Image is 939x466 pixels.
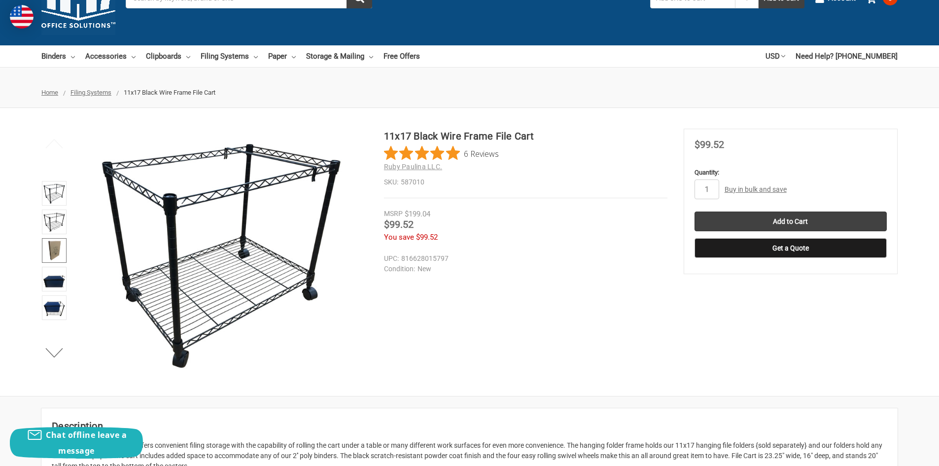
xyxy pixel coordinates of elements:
div: MSRP [384,209,403,219]
label: Quantity: [695,168,887,178]
h1: 11x17 Black Wire Frame File Cart [384,129,667,143]
img: duty and tax information for United States [10,5,34,29]
a: Home [41,89,58,96]
a: Accessories [85,45,136,67]
button: Chat offline leave a message [10,427,143,459]
a: USD [765,45,785,67]
span: 6 Reviews [464,146,499,161]
span: You save [384,233,414,242]
span: 11x17 Black Wire Frame File Cart [124,89,215,96]
img: 11x17 Black Rolling File Cart [43,240,65,261]
a: Filing Systems [201,45,258,67]
dt: UPC: [384,253,399,264]
a: Need Help? [PHONE_NUMBER] [796,45,898,67]
button: Previous [39,134,70,153]
a: Ruby Paulina LLC. [384,163,442,171]
input: Add to Cart [695,212,887,231]
a: Paper [268,45,296,67]
img: 11x17 Black Wire Frame File Cart [43,268,65,290]
span: Chat offline leave a message [46,430,127,456]
a: Binders [41,45,75,67]
button: Get a Quote [695,238,887,258]
a: Buy in bulk and save [725,185,787,193]
dd: 587010 [384,177,667,187]
dd: 816628015797 [384,253,663,264]
button: Next [39,343,70,362]
h2: Description [52,419,887,433]
dt: SKU: [384,177,398,187]
img: 11x17 Black Wire Frame File Cart [98,129,345,375]
dt: Condition: [384,264,415,274]
span: $99.52 [695,139,724,150]
button: Rated 4.8 out of 5 stars from 6 reviews. Jump to reviews. [384,146,499,161]
a: Filing Systems [70,89,111,96]
span: $199.04 [405,210,430,218]
span: $99.52 [384,218,414,230]
a: Free Offers [383,45,420,67]
a: Clipboards [146,45,190,67]
dd: New [384,264,663,274]
span: $99.52 [416,233,438,242]
img: 11x17 Black Wire Frame File Cart [43,211,65,233]
img: 11x17 Black Wire Frame File Cart [43,182,65,204]
a: Storage & Mailing [306,45,373,67]
img: 11x17 Black Wire Frame File Cart [43,297,65,319]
